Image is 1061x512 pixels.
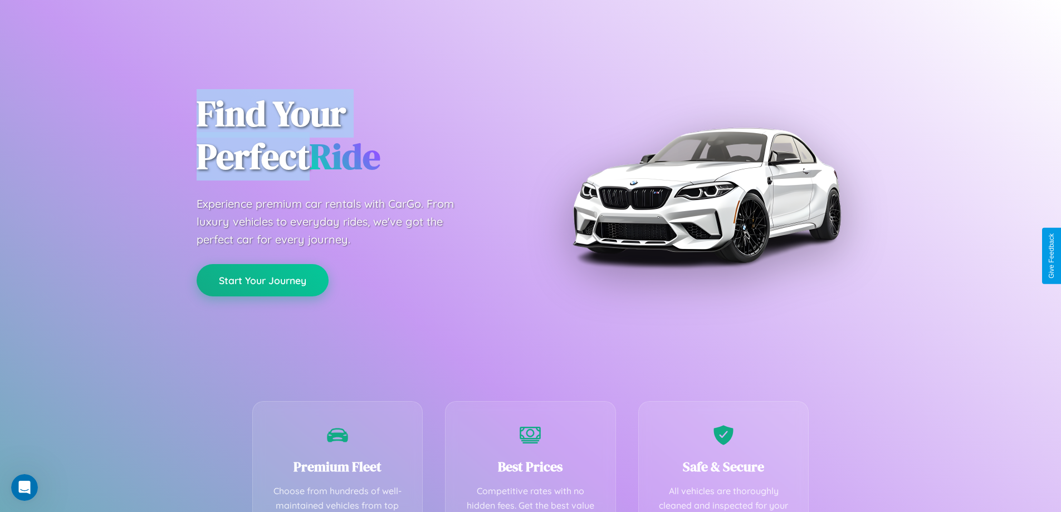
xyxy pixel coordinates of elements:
span: Ride [310,132,380,181]
div: Give Feedback [1048,233,1055,279]
p: Experience premium car rentals with CarGo. From luxury vehicles to everyday rides, we've got the ... [197,195,475,248]
h3: Best Prices [462,457,599,476]
iframe: Intercom live chat [11,474,38,501]
img: Premium BMW car rental vehicle [567,56,845,334]
h1: Find Your Perfect [197,92,514,178]
h3: Premium Fleet [270,457,406,476]
button: Start Your Journey [197,264,329,296]
h3: Safe & Secure [656,457,792,476]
